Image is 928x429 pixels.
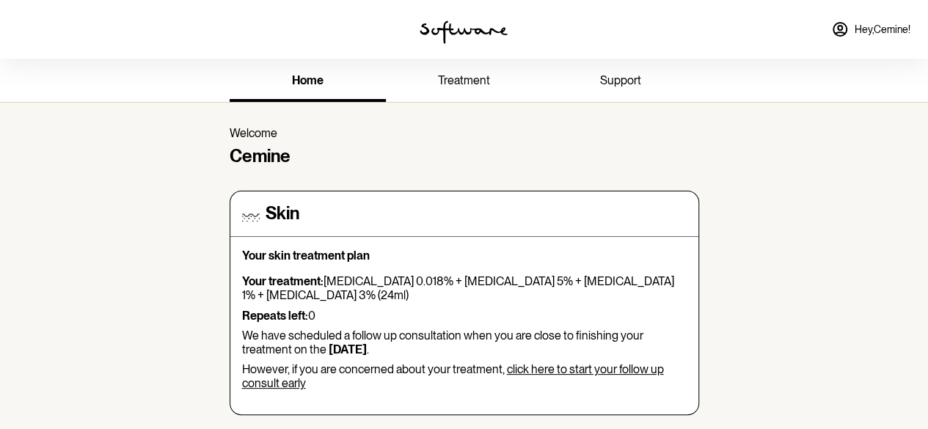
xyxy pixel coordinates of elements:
strong: Repeats left: [242,309,308,323]
a: Hey,Cemine! [822,12,919,47]
strong: Your treatment: [242,274,324,288]
p: We have scheduled a follow up consultation when you are close to finishing your treatment on the . [242,329,687,356]
h4: Skin [266,203,299,224]
img: software logo [420,21,508,44]
span: Hey, Cemine ! [855,23,910,36]
p: Welcome [230,126,699,140]
p: However, if you are concerned about your treatment, [242,362,687,390]
a: home [230,62,386,102]
a: support [542,62,698,102]
b: [DATE] [329,342,367,356]
span: support [600,73,641,87]
span: home [292,73,324,87]
p: [MEDICAL_DATA] 0.018% + [MEDICAL_DATA] 5% + [MEDICAL_DATA] 1% + [MEDICAL_DATA] 3% (24ml) [242,274,687,302]
a: treatment [386,62,542,102]
span: treatment [438,73,490,87]
p: Your skin treatment plan [242,249,687,263]
h4: Cemine [230,146,699,167]
a: click here to start your follow up consult early [242,362,664,390]
p: 0 [242,309,687,323]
